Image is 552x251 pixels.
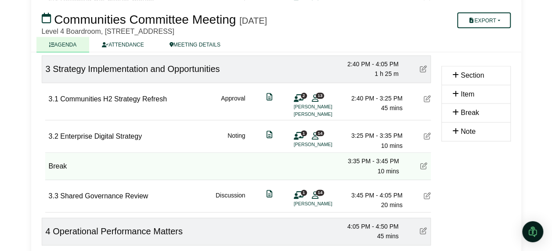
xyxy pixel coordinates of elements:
span: 3.3 [49,192,58,200]
span: Enterprise Digital Strategy [60,133,142,140]
div: 3:45 PM - 4:05 PM [341,190,403,200]
span: 1 [301,130,307,136]
span: Break [49,162,67,170]
span: 13 [316,93,324,98]
span: 3.1 [49,95,58,103]
span: 14 [316,130,324,136]
span: 4 [46,226,51,236]
a: MEETING DETAILS [157,37,233,52]
li: [PERSON_NAME] [294,103,360,111]
div: Approval [221,93,245,118]
div: Discussion [216,190,245,210]
span: Break [461,109,479,116]
div: 2:40 PM - 3:25 PM [341,93,403,103]
span: 3 [46,64,51,74]
span: Note [461,128,476,135]
span: Communities Committee Meeting [54,13,236,26]
span: 2 [301,93,307,98]
span: 20 mins [381,201,402,208]
div: [DATE] [239,15,267,26]
span: Level 4 Boardroom, [STREET_ADDRESS] [42,28,174,35]
a: AGENDA [36,37,90,52]
div: Noting [227,131,245,151]
div: 4:05 PM - 4:50 PM [337,222,399,231]
span: 45 mins [377,233,398,240]
span: Strategy Implementation and Opportunities [53,64,220,74]
button: Export [457,12,510,28]
div: 3:35 PM - 3:45 PM [338,156,399,166]
div: 3:25 PM - 3:35 PM [341,131,403,140]
span: Section [461,72,484,79]
span: 10 mins [381,142,402,149]
li: [PERSON_NAME] [294,200,360,208]
span: Shared Governance Review [60,192,148,200]
li: [PERSON_NAME] [294,111,360,118]
span: 14 [316,190,324,195]
span: 1 h 25 m [375,70,398,77]
span: Communities H2 Strategy Refresh [60,95,167,103]
a: ATTENDANCE [89,37,156,52]
span: 3.2 [49,133,58,140]
div: 2:40 PM - 4:05 PM [337,59,399,69]
li: [PERSON_NAME] [294,141,360,148]
span: 1 [301,190,307,195]
span: Item [461,90,474,98]
span: 45 mins [381,104,402,111]
span: 10 mins [377,168,399,175]
span: Operational Performance Matters [53,226,183,236]
div: Open Intercom Messenger [522,221,543,242]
